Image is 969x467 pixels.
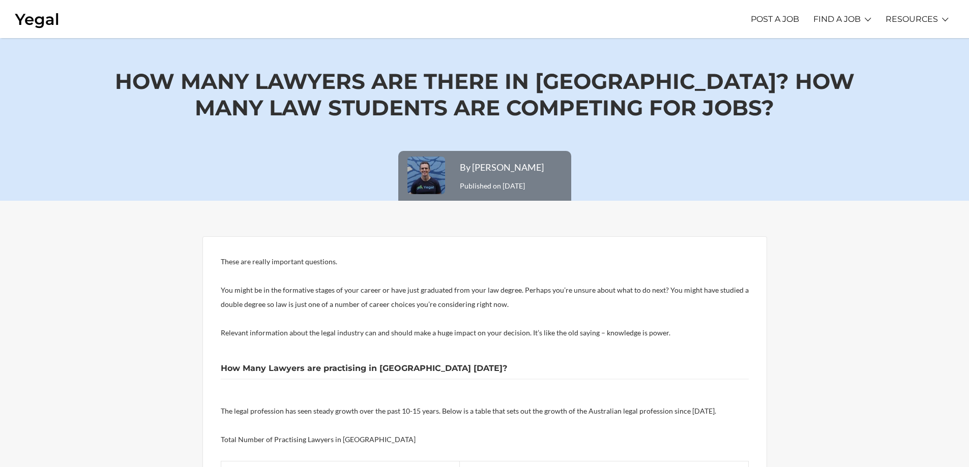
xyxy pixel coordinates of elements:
[97,38,872,151] h1: How Many Lawyers are there in [GEOGRAPHIC_DATA]? How Many Law Students are Competing for Jobs?
[406,155,447,196] img: Photo
[221,326,749,340] p: Relevant information about the legal industry can and should make a huge impact on your decision....
[221,404,749,418] p: The legal profession has seen steady growth over the past 10-15 years. Below is a table that sets...
[221,363,507,373] b: How Many Lawyers are practising in [GEOGRAPHIC_DATA] [DATE]?
[813,5,861,33] a: FIND A JOB
[460,162,544,173] a: By [PERSON_NAME]
[221,283,749,312] p: You might be in the formative stages of your career or have just graduated from your law degree. ...
[221,432,749,447] p: Total Number of Practising Lawyers in [GEOGRAPHIC_DATA]
[886,5,938,33] a: RESOURCES
[221,255,749,269] p: These are really important questions.
[751,5,799,33] a: POST A JOB
[460,162,544,190] span: Published on [DATE]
